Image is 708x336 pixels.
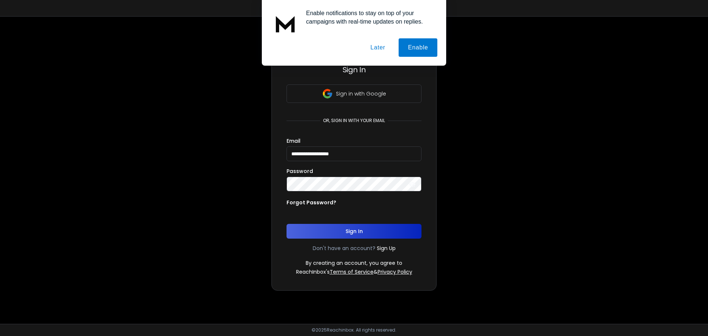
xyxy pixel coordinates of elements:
label: Password [287,169,313,174]
a: Sign Up [377,245,396,252]
p: Sign in with Google [336,90,386,97]
p: By creating an account, you agree to [306,259,402,267]
button: Enable [399,38,437,57]
img: notification icon [271,9,300,38]
p: ReachInbox's & [296,268,412,276]
h3: Sign In [287,65,421,75]
button: Sign in with Google [287,84,421,103]
p: Don't have an account? [313,245,375,252]
a: Terms of Service [330,268,374,276]
button: Sign In [287,224,421,239]
div: Enable notifications to stay on top of your campaigns with real-time updates on replies. [300,9,437,26]
label: Email [287,138,301,143]
button: Later [361,38,394,57]
p: or, sign in with your email [320,118,388,124]
p: © 2025 Reachinbox. All rights reserved. [312,327,396,333]
a: Privacy Policy [378,268,412,276]
p: Forgot Password? [287,199,336,206]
